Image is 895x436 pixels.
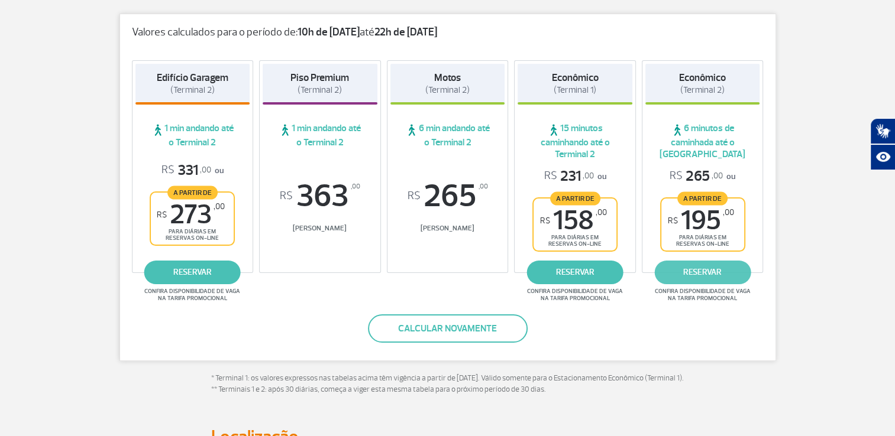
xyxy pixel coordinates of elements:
span: A partir de [677,191,728,205]
strong: 10h de [DATE] [298,25,360,39]
button: Abrir tradutor de língua de sinais. [870,118,895,144]
span: (Terminal 2) [680,84,725,96]
strong: Motos [434,71,461,84]
sup: R$ [407,190,420,203]
span: (Terminal 2) [170,84,215,96]
sup: ,00 [596,207,607,217]
span: para diárias em reservas on-line [671,234,734,248]
strong: Piso Premium [290,71,349,84]
span: Confira disponibilidade de vaga na tarifa promocional [525,288,625,302]
span: 231 [544,167,594,186]
p: Valores calculados para o período de: até [132,26,764,39]
span: 331 [161,161,211,180]
p: * Terminal 1: os valores expressos nas tabelas acima têm vigência a partir de [DATE]. Válido some... [211,373,684,396]
sup: ,00 [478,180,487,193]
span: 15 minutos caminhando até o Terminal 2 [518,122,632,160]
button: Abrir recursos assistivos. [870,144,895,170]
span: (Terminal 1) [554,84,596,96]
sup: ,00 [723,207,734,217]
span: (Terminal 2) [425,84,470,96]
sup: R$ [157,210,167,220]
span: [PERSON_NAME] [390,224,505,233]
span: 363 [263,180,377,212]
span: 6 min andando até o Terminal 2 [390,122,505,148]
span: Confira disponibilidade de vaga na tarifa promocional [653,288,752,302]
p: ou [161,161,224,180]
span: 1 min andando até o Terminal 2 [135,122,250,148]
strong: 22h de [DATE] [374,25,437,39]
p: ou [544,167,606,186]
span: 6 minutos de caminhada até o [GEOGRAPHIC_DATA] [645,122,760,160]
a: reservar [144,261,241,284]
span: A partir de [167,186,218,199]
a: reservar [527,261,623,284]
sup: R$ [668,216,678,226]
span: 195 [668,207,734,234]
span: 158 [540,207,607,234]
strong: Econômico [552,71,599,84]
strong: Econômico [679,71,726,84]
sup: R$ [280,190,293,203]
sup: R$ [540,216,550,226]
sup: ,00 [214,201,225,212]
span: 273 [157,201,225,228]
span: para diárias em reservas on-line [544,234,606,248]
button: Calcular novamente [368,314,528,343]
div: Plugin de acessibilidade da Hand Talk. [870,118,895,170]
p: ou [670,167,735,186]
sup: ,00 [351,180,360,193]
span: Confira disponibilidade de vaga na tarifa promocional [143,288,242,302]
span: A partir de [550,191,600,205]
span: 265 [670,167,723,186]
a: reservar [654,261,751,284]
span: 1 min andando até o Terminal 2 [263,122,377,148]
span: (Terminal 2) [298,84,342,96]
span: para diárias em reservas on-line [161,228,224,242]
strong: Edifício Garagem [157,71,228,84]
span: [PERSON_NAME] [263,224,377,233]
span: 265 [390,180,505,212]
